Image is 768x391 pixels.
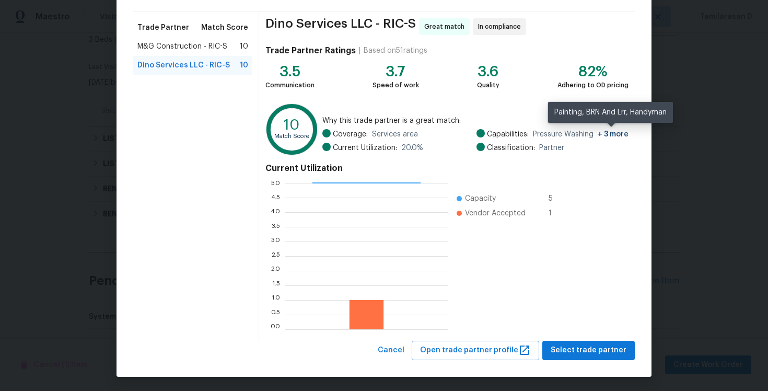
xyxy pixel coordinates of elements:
button: Select trade partner [542,341,635,360]
span: Great match [424,21,469,32]
text: 1.5 [272,282,280,289]
span: + 3 more [598,131,629,138]
span: In compliance [478,21,525,32]
span: 1 [549,208,565,218]
span: Match Score [201,22,248,33]
span: Select trade partner [551,344,626,357]
div: 3.7 [373,66,419,77]
div: Adhering to OD pricing [557,80,629,90]
div: Quality [477,80,499,90]
span: 20.0 % [401,143,423,153]
div: Speed of work [373,80,419,90]
text: 1.0 [272,297,280,303]
h4: Trade Partner Ratings [265,45,356,56]
span: Pressure Washing [533,129,629,140]
span: Vendor Accepted [465,208,526,218]
span: Partner [539,143,564,153]
span: 10 [240,41,248,52]
div: 82% [557,66,629,77]
text: 3.0 [271,238,280,245]
span: Cancel [378,344,404,357]
text: 2.0 [271,268,280,274]
span: Capacity [465,193,496,204]
text: 2.5 [271,253,280,259]
button: Cancel [374,341,409,360]
span: Capabilities: [487,129,529,140]
h4: Current Utilization [265,163,629,174]
div: Painting, BRN And Lrr, Handyman [548,102,673,123]
span: Why this trade partner is a great match: [322,116,629,126]
span: Trade Partner [137,22,189,33]
span: Dino Services LLC - RIC-S [265,18,416,35]
div: Based on 51 ratings [364,45,427,56]
text: Match Score [274,133,309,139]
text: 4.5 [271,194,280,201]
text: 4.0 [270,209,280,215]
div: | [356,45,364,56]
span: Open trade partner profile [420,344,531,357]
text: 0.5 [271,312,280,318]
span: Services area [372,129,418,140]
text: 3.5 [271,224,280,230]
div: 3.5 [265,66,315,77]
div: 3.6 [477,66,499,77]
span: Current Utilization: [333,143,397,153]
span: M&G Construction - RIC-S [137,41,227,52]
text: 5.0 [271,180,280,186]
button: Open trade partner profile [412,341,539,360]
span: Dino Services LLC - RIC-S [137,60,230,71]
span: Coverage: [333,129,368,140]
span: 10 [240,60,248,71]
span: 5 [549,193,565,204]
text: 10 [284,118,300,132]
span: Classification: [487,143,535,153]
text: 0.0 [270,326,280,332]
div: Communication [265,80,315,90]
